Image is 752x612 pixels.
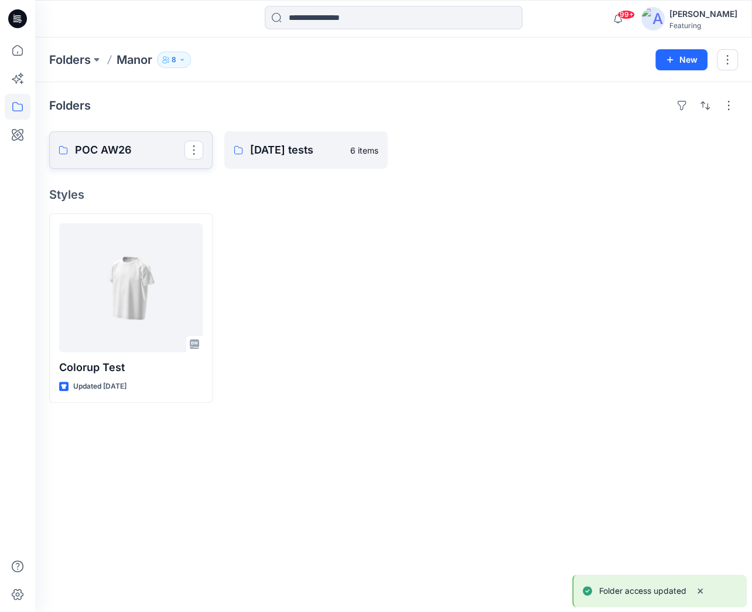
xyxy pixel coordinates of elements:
a: POC AW26 [49,131,213,169]
p: POC AW26 [75,142,184,158]
button: 8 [157,52,191,68]
p: Updated [DATE] [73,380,127,393]
p: 6 items [350,144,378,157]
h4: Folders [49,98,91,113]
a: Folders [49,52,91,68]
div: Notifications-bottom-right [567,570,752,612]
a: Colorup Test [59,223,203,352]
p: Colorup Test [59,359,203,376]
h4: Styles [49,188,738,202]
a: [DATE] tests6 items [224,131,388,169]
p: [DATE] tests [250,142,343,158]
div: Featuring [669,21,737,30]
div: [PERSON_NAME] [669,7,737,21]
button: New [655,49,707,70]
p: Folder access updated [599,584,686,598]
p: 8 [172,53,176,66]
p: Manor [117,52,152,68]
img: avatar [641,7,665,30]
span: 99+ [617,10,635,19]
